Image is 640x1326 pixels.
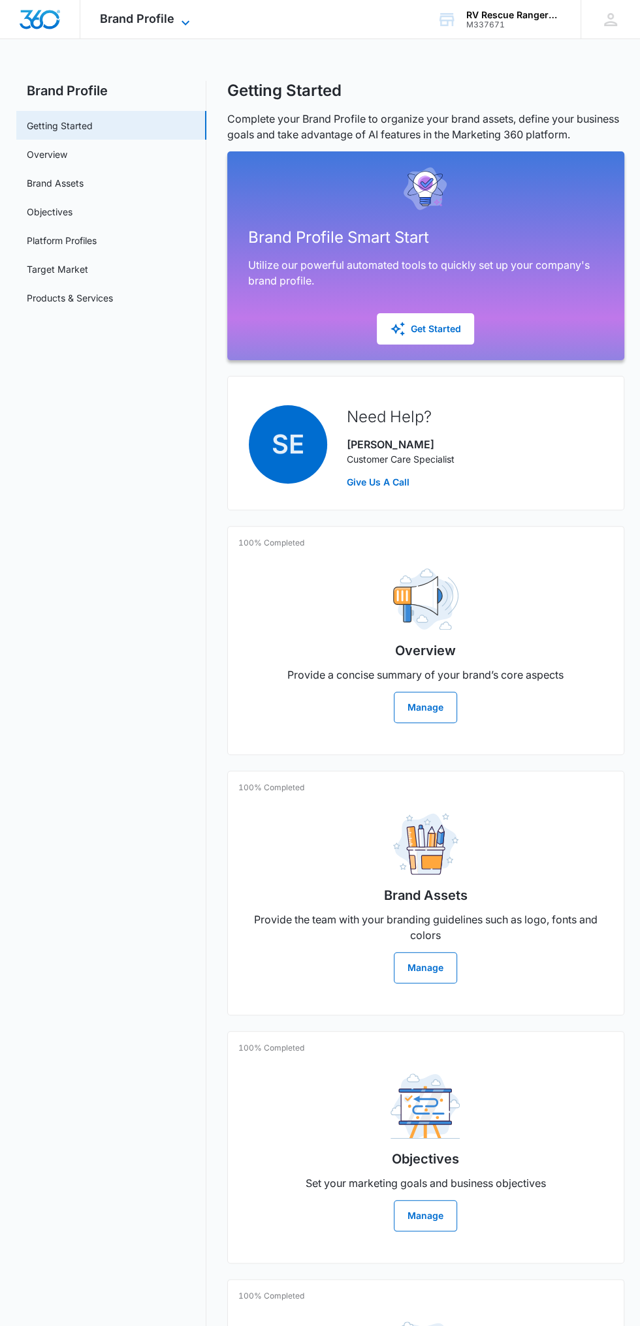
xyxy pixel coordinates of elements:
[248,257,598,288] p: Utilize our powerful automated tools to quickly set up your company's brand profile.
[238,912,613,943] p: Provide the team with your branding guidelines such as logo, fonts and colors
[466,20,562,29] div: account id
[249,405,327,484] span: SE
[227,111,624,142] p: Complete your Brand Profile to organize your brand assets, define your business goals and take ad...
[347,452,455,466] p: Customer Care Specialist
[466,10,562,20] div: account name
[394,1200,457,1231] button: Manage
[238,782,304,794] p: 100% Completed
[227,771,624,1015] a: 100% CompletedBrand AssetsProvide the team with your branding guidelines such as logo, fonts and ...
[394,692,457,723] button: Manage
[27,291,113,305] a: Products & Services
[394,952,457,983] button: Manage
[347,437,455,452] p: [PERSON_NAME]
[27,262,88,276] a: Target Market
[227,81,342,100] h1: Getting Started
[16,81,206,100] h2: Brand Profile
[238,1290,304,1302] p: 100% Completed
[347,475,455,489] a: Give Us A Call
[347,405,455,429] h2: Need Help?
[227,1031,624,1263] a: 100% CompletedObjectivesSet your marketing goals and business objectivesManage
[227,526,624,755] a: 100% CompletedOverviewProvide a concise summary of your brand’s core aspectsManage
[384,886,468,905] h2: Brand Assets
[100,12,174,25] span: Brand Profile
[306,1175,546,1191] p: Set your marketing goals and business objectives
[392,1149,459,1169] h2: Objectives
[238,537,304,549] p: 100% Completed
[238,1042,304,1054] p: 100% Completed
[395,641,456,660] h2: Overview
[27,176,84,190] a: Brand Assets
[27,234,97,247] a: Platform Profiles
[27,205,72,219] a: Objectives
[287,667,564,683] p: Provide a concise summary of your brand’s core aspects
[248,226,598,249] h2: Brand Profile Smart Start
[27,119,93,132] a: Getting Started
[27,147,67,161] a: Overview
[377,313,474,345] button: Get Started
[390,321,461,337] div: Get Started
